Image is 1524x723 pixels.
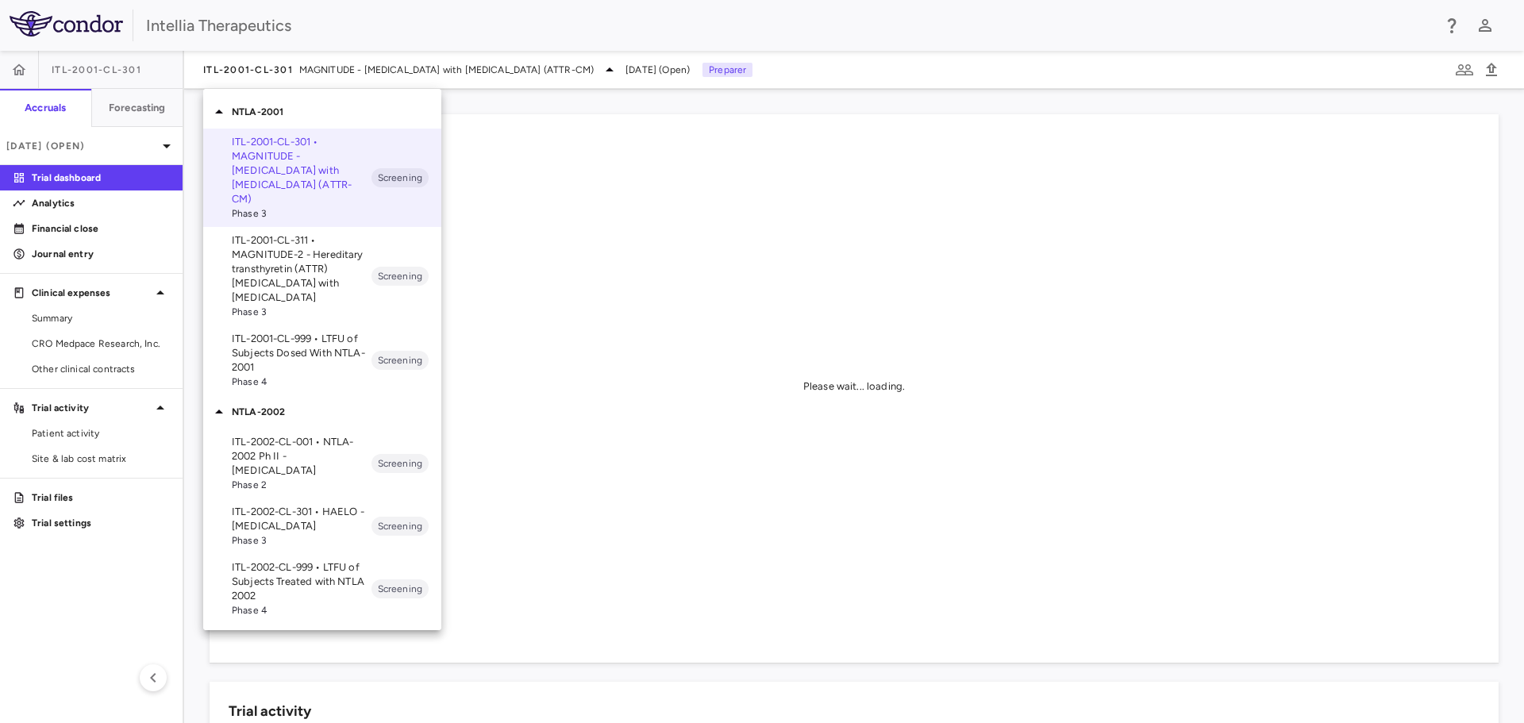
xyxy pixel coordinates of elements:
p: ITL-2001-CL-999 • LTFU of Subjects Dosed With NTLA-2001 [232,332,371,375]
span: Screening [371,353,429,367]
span: Phase 3 [232,206,371,221]
span: Phase 4 [232,375,371,389]
p: ITL-2002-CL-301 • HAELO - [MEDICAL_DATA] [232,505,371,533]
span: Phase 4 [232,603,371,617]
div: ITL-2002-CL-301 • HAELO - [MEDICAL_DATA]Phase 3Screening [203,498,441,554]
span: Screening [371,582,429,596]
div: ITL-2001-CL-311 • MAGNITUDE-2 - Hereditary transthyretin (ATTR) [MEDICAL_DATA] with [MEDICAL_DATA... [203,227,441,325]
div: NTLA-2001 [203,95,441,129]
span: Phase 3 [232,533,371,548]
p: ITL-2002-CL-999 • LTFU of Subjects Treated with NTLA 2002 [232,560,371,603]
p: ITL-2001-CL-301 • MAGNITUDE - [MEDICAL_DATA] with [MEDICAL_DATA] (ATTR-CM) [232,135,371,206]
p: ITL-2002-CL-001 • NTLA-2002 Ph II - [MEDICAL_DATA] [232,435,371,478]
div: ITL-2001-CL-999 • LTFU of Subjects Dosed With NTLA-2001Phase 4Screening [203,325,441,395]
span: Screening [371,519,429,533]
p: ITL-2001-CL-311 • MAGNITUDE-2 - Hereditary transthyretin (ATTR) [MEDICAL_DATA] with [MEDICAL_DATA] [232,233,371,305]
p: NTLA-2001 [232,105,441,119]
div: ITL-2001-CL-301 • MAGNITUDE - [MEDICAL_DATA] with [MEDICAL_DATA] (ATTR-CM)Phase 3Screening [203,129,441,227]
p: NTLA-2002 [232,405,441,419]
div: ITL-2002-CL-001 • NTLA-2002 Ph II - [MEDICAL_DATA]Phase 2Screening [203,429,441,498]
span: Screening [371,269,429,283]
span: Screening [371,171,429,185]
span: Phase 2 [232,478,371,492]
span: Phase 3 [232,305,371,319]
div: ITL-2002-CL-999 • LTFU of Subjects Treated with NTLA 2002Phase 4Screening [203,554,441,624]
span: Screening [371,456,429,471]
div: NTLA-2002 [203,395,441,429]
